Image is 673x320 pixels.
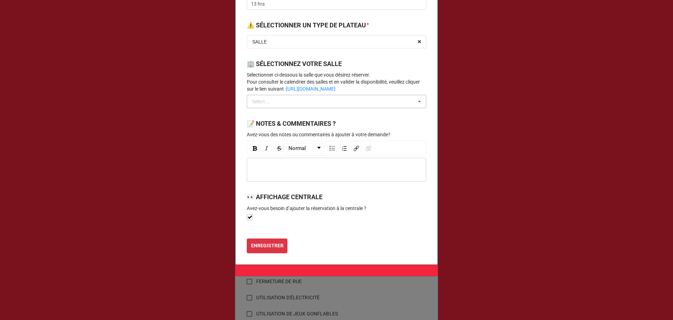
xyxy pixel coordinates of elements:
div: rdw-block-control [285,143,326,154]
p: Avez-vous des notes ou commentaires à ajouter à votre demande? [247,131,426,138]
a: [URL][DOMAIN_NAME] [286,86,335,92]
div: Strikethrough [274,145,284,152]
p: Sélectionner ci-dessous la salle que vous désirez réserver. Pour consulter le calendrier des sall... [247,71,426,92]
div: rdw-toolbar [247,141,426,156]
label: 📝 NOTES & COMMENTAIRES ? [247,119,336,129]
label: 👀 AFFICHAGE CENTRALE [247,192,322,202]
button: ENREGISTRER [247,239,287,253]
div: Ordered [340,145,349,152]
div: rdw-wrapper [247,141,426,182]
div: rdw-link-control [350,143,375,154]
a: Block Type [287,143,325,153]
div: rdw-inline-control [249,143,285,154]
label: ⚠️ SÉLECTIONNER UN TYPE DE PLATEAU [247,20,366,30]
span: Normal [288,144,306,153]
p: Avez-vous besoin d’ajouter la réservation à la centrale ? [247,205,426,212]
div: SALLE [252,39,267,44]
div: rdw-editor [250,166,423,174]
div: Unlink [364,145,373,152]
div: rdw-dropdown [286,143,325,154]
div: Link [352,145,361,152]
label: 🏢 SÉLECTIONNEZ VOTRE SALLE [247,59,342,69]
div: Bold [250,145,259,152]
div: rdw-list-control [326,143,350,154]
b: ENREGISTRER [251,242,284,249]
div: Select ... [250,97,280,105]
div: Italic [262,145,272,152]
div: Unordered [327,145,337,152]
